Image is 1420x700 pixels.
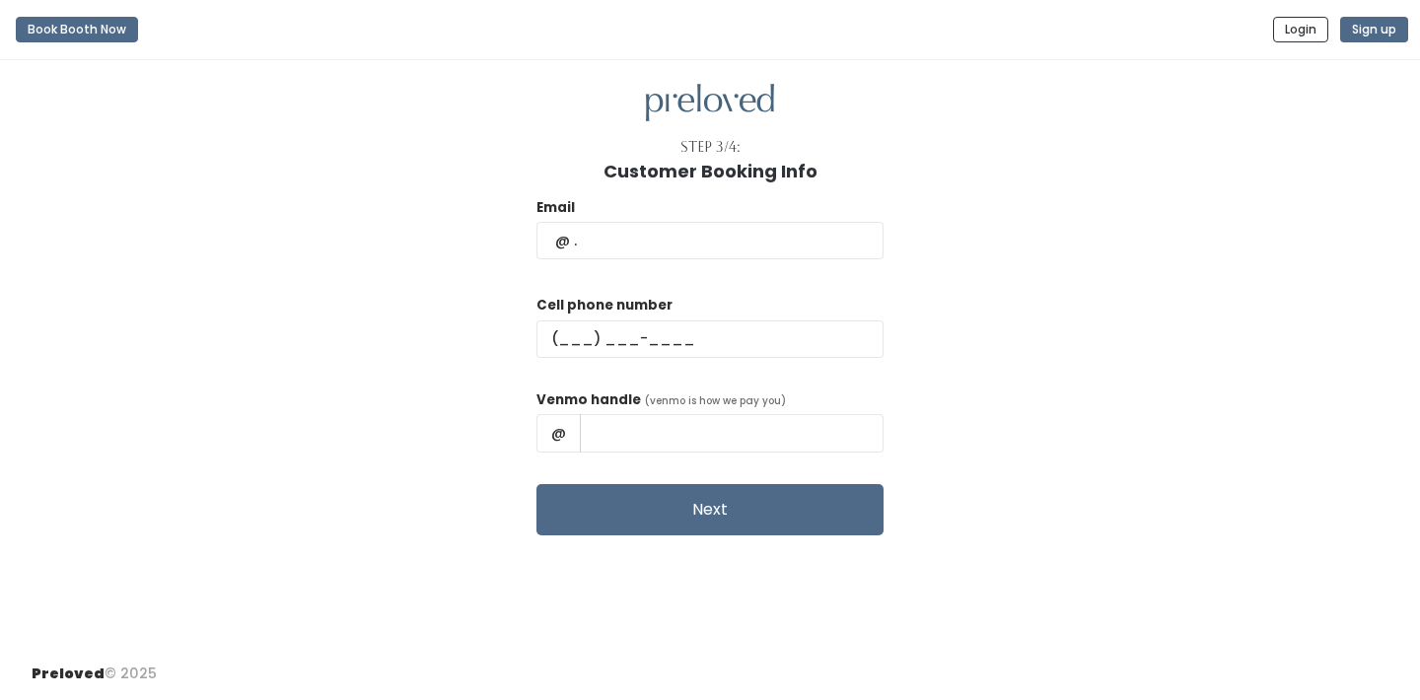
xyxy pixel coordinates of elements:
span: (venmo is how we pay you) [645,393,786,408]
h1: Customer Booking Info [603,162,817,181]
div: © 2025 [32,648,157,684]
label: Venmo handle [536,390,641,410]
span: Preloved [32,664,105,683]
input: @ . [536,222,884,259]
label: Cell phone number [536,296,673,315]
button: Login [1273,17,1328,42]
a: Book Booth Now [16,8,138,51]
button: Next [536,484,884,535]
button: Sign up [1340,17,1408,42]
img: preloved logo [646,84,774,122]
label: Email [536,198,575,218]
input: (___) ___-____ [536,320,884,358]
span: @ [536,414,581,452]
div: Step 3/4: [680,137,741,158]
button: Book Booth Now [16,17,138,42]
